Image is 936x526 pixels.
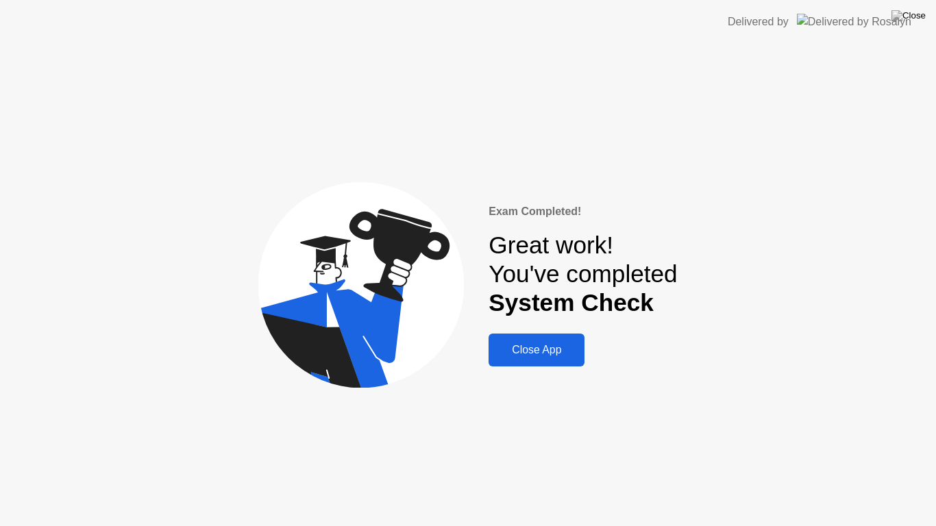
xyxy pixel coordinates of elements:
img: Delivered by Rosalyn [797,14,911,29]
div: Exam Completed! [489,203,677,220]
div: Delivered by [728,14,789,30]
div: Great work! You've completed [489,231,677,318]
b: System Check [489,289,654,316]
div: Close App [493,344,580,356]
img: Close [891,10,926,21]
button: Close App [489,334,584,366]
